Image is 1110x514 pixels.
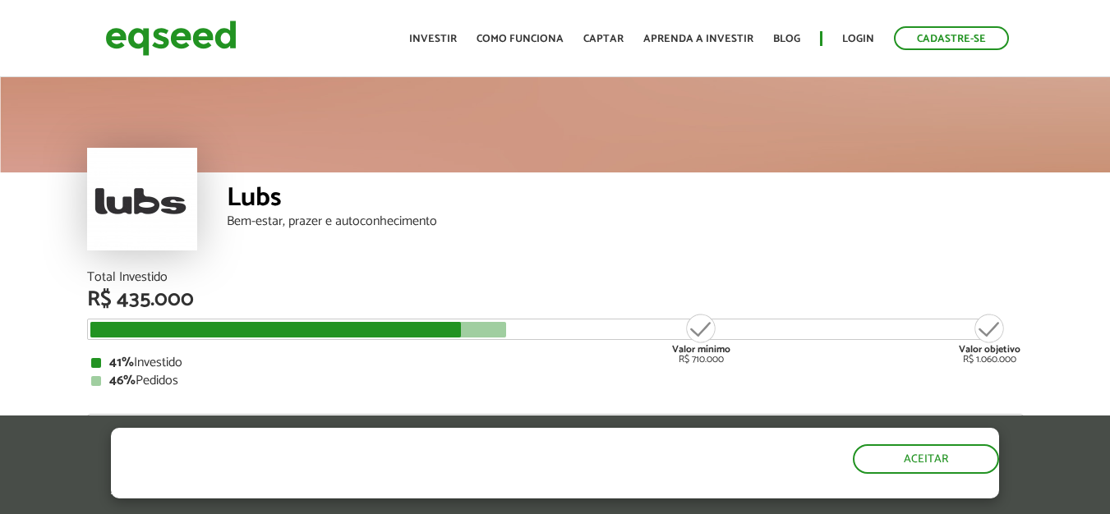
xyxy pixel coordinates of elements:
[91,356,1020,369] div: Investido
[959,342,1020,357] strong: Valor objetivo
[87,289,1024,310] div: R$ 435.000
[109,351,134,374] strong: 41%
[105,16,237,60] img: EqSeed
[583,34,624,44] a: Captar
[853,444,999,474] button: Aceitar
[227,185,1024,215] div: Lubs
[670,312,732,365] div: R$ 710.000
[111,483,643,498] p: Ao clicar em "aceitar", você aceita nossa .
[111,428,643,479] h5: O site da EqSeed utiliza cookies para melhorar sua navegação.
[672,342,730,357] strong: Valor mínimo
[328,484,518,498] a: política de privacidade e de cookies
[773,34,800,44] a: Blog
[91,374,1020,388] div: Pedidos
[409,34,457,44] a: Investir
[87,271,1024,284] div: Total Investido
[959,312,1020,365] div: R$ 1.060.000
[894,26,1009,50] a: Cadastre-se
[109,369,136,392] strong: 46%
[643,34,753,44] a: Aprenda a investir
[477,34,564,44] a: Como funciona
[842,34,874,44] a: Login
[227,215,1024,228] div: Bem-estar, prazer e autoconhecimento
